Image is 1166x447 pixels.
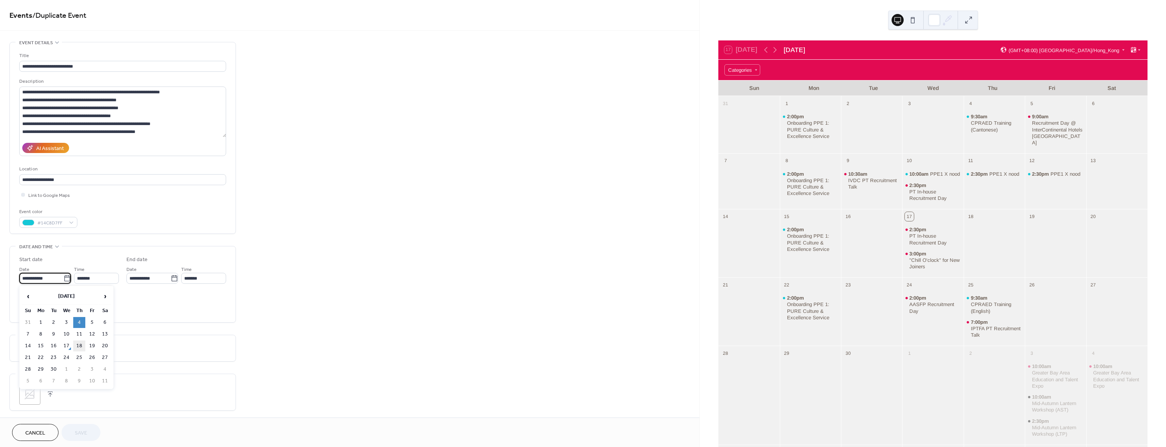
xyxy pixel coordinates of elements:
td: 4 [99,364,111,375]
div: 12 [1027,156,1037,165]
div: PT In-house Recruitment Day [902,226,963,246]
div: Onboarding PPE 1: PURE Culture & Excellence Service [787,177,838,196]
div: 4 [1089,349,1098,358]
div: PPE1 X nood [989,171,1019,177]
span: 9:30am [971,113,989,120]
div: PPE1 X nood [1025,171,1086,178]
th: Su [22,305,34,316]
td: 13 [99,329,111,340]
div: IVDC PT Recruitment Talk [848,177,900,190]
a: Events [9,8,32,23]
div: Location [19,165,225,173]
button: AI Assistant [22,143,69,153]
td: 30 [48,364,60,375]
div: 29 [782,349,791,358]
div: IPTFA PT Recruitment Talk [964,319,1025,338]
div: Onboarding PPE 1: PURE Culture & Excellence Service [780,171,841,197]
th: Tu [48,305,60,316]
span: 2:00pm [787,171,806,177]
button: Cancel [12,424,59,441]
div: Title [19,52,225,60]
div: 5 [1027,99,1037,108]
th: Fr [86,305,98,316]
div: "Chill O'clock" for New Joiners [909,257,961,270]
div: [DATE] [784,45,805,55]
div: Onboarding PPE 1: PURE Culture & Excellence Service [787,301,838,320]
td: 6 [99,317,111,328]
div: 15 [782,212,791,221]
div: 18 [966,212,975,221]
span: 7:00pm [971,319,989,325]
div: AI Assistant [36,145,64,153]
span: Link to Google Maps [28,192,70,200]
div: Onboarding PPE 1: PURE Culture & Excellence Service [787,120,838,139]
td: 26 [86,352,98,363]
div: 27 [1089,280,1098,289]
div: Description [19,77,225,85]
td: 22 [35,352,47,363]
td: 28 [22,364,34,375]
div: Onboarding PPE 1: PURE Culture & Excellence Service [780,113,841,139]
td: 3 [60,317,72,328]
div: Greater Bay Area Education and Talent Expo [1032,370,1083,389]
span: 9:30am [971,295,989,301]
div: PPE1 X nood [902,171,963,178]
div: Start date [19,256,43,264]
div: 19 [1027,212,1037,221]
span: 2:30pm [971,171,989,177]
div: 10 [905,156,914,165]
div: 6 [1089,99,1098,108]
td: 9 [48,329,60,340]
td: 11 [73,329,85,340]
div: 23 [844,280,853,289]
th: [DATE] [35,288,98,305]
div: 26 [1027,280,1037,289]
td: 7 [48,376,60,387]
div: 1 [905,349,914,358]
div: End date [126,256,148,264]
th: Th [73,305,85,316]
div: Sun [724,80,784,96]
div: 21 [721,280,730,289]
div: 31 [721,99,730,108]
div: AASFP Recruitment Day [909,301,961,314]
td: 8 [60,376,72,387]
div: CPRAED Training (English) [971,301,1022,314]
span: 2:00pm [909,295,928,301]
td: 11 [99,376,111,387]
div: 3 [905,99,914,108]
div: 28 [721,349,730,358]
span: 10:00am [909,171,930,177]
td: 7 [22,329,34,340]
div: Onboarding PPE 1: PURE Culture & Excellence Service [787,233,838,252]
span: 10:00am [1032,363,1053,370]
span: Date [19,266,29,274]
td: 3 [86,364,98,375]
div: Mid-Autumn Lantern Workshop (AST) [1025,394,1086,413]
td: 1 [35,317,47,328]
div: 8 [782,156,791,165]
td: 31 [22,317,34,328]
div: 20 [1089,212,1098,221]
div: Event color [19,208,76,216]
span: / Duplicate Event [32,8,86,23]
td: 21 [22,352,34,363]
div: PT In-house Recruitment Day [909,233,961,246]
td: 14 [22,340,34,351]
td: 18 [73,340,85,351]
td: 10 [86,376,98,387]
td: 9 [73,376,85,387]
div: Onboarding PPE 1: PURE Culture & Excellence Service [780,226,841,252]
span: 10:30am [848,171,869,177]
td: 12 [86,329,98,340]
td: 2 [73,364,85,375]
span: 9:00am [1032,113,1050,120]
th: Sa [99,305,111,316]
td: 24 [60,352,72,363]
span: ‹ [22,289,34,304]
div: 17 [905,212,914,221]
div: 22 [782,280,791,289]
div: Sat [1082,80,1141,96]
div: 13 [1089,156,1098,165]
